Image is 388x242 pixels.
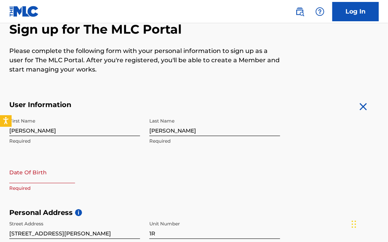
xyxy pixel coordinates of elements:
p: Required [9,138,140,145]
iframe: Chat Widget [349,205,388,242]
p: Required [9,185,140,192]
span: i [75,209,82,216]
div: Drag [352,213,356,236]
img: close [357,101,369,113]
p: Please complete the following form with your personal information to sign up as a user for The ML... [9,46,280,74]
h2: Sign up for The MLC Portal [9,22,379,37]
a: Public Search [292,4,308,19]
h5: User Information [9,101,280,109]
img: help [315,7,325,16]
img: search [295,7,304,16]
a: Log In [332,2,379,21]
p: Required [149,138,280,145]
div: Help [312,4,328,19]
h5: Personal Address [9,208,379,217]
img: MLC Logo [9,6,39,17]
